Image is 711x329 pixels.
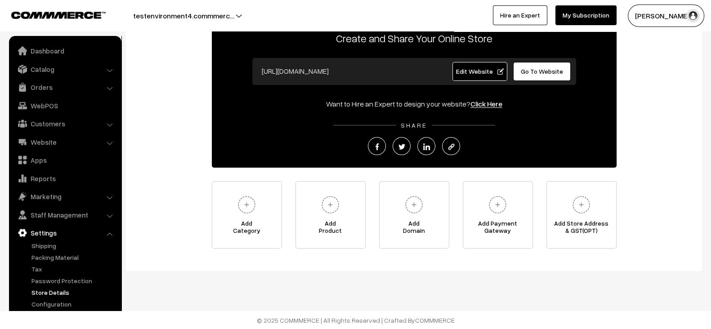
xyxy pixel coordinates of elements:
[11,61,118,77] a: Catalog
[212,181,282,249] a: AddCategory
[29,241,118,250] a: Shipping
[628,4,704,27] button: [PERSON_NAME]
[547,220,616,238] span: Add Store Address & GST(OPT)
[546,181,617,249] a: Add Store Address& GST(OPT)
[29,264,118,274] a: Tax
[402,192,426,217] img: plus.svg
[11,188,118,205] a: Marketing
[452,62,507,81] a: Edit Website
[212,98,617,109] div: Want to Hire an Expert to design your website?
[212,30,617,46] p: Create and Share Your Online Store
[569,192,594,217] img: plus.svg
[11,207,118,223] a: Staff Management
[29,299,118,309] a: Configuration
[396,121,432,129] span: SHARE
[234,192,259,217] img: plus.svg
[485,192,510,217] img: plus.svg
[463,220,532,238] span: Add Payment Gateway
[11,43,118,59] a: Dashboard
[513,62,571,81] a: Go To Website
[11,152,118,168] a: Apps
[29,288,118,297] a: Store Details
[470,99,502,108] a: Click Here
[212,220,282,238] span: Add Category
[456,67,504,75] span: Edit Website
[11,98,118,114] a: WebPOS
[493,5,547,25] a: Hire an Expert
[318,192,343,217] img: plus.svg
[29,276,118,285] a: Password Protection
[11,9,90,20] a: COMMMERCE
[11,170,118,187] a: Reports
[295,181,366,249] a: AddProduct
[463,181,533,249] a: Add PaymentGateway
[11,134,118,150] a: Website
[415,316,455,324] a: COMMMERCE
[11,116,118,132] a: Customers
[11,79,118,95] a: Orders
[296,220,365,238] span: Add Product
[521,67,563,75] span: Go To Website
[11,12,106,18] img: COMMMERCE
[11,225,118,241] a: Settings
[380,220,449,238] span: Add Domain
[555,5,617,25] a: My Subscription
[686,9,700,22] img: user
[379,181,449,249] a: AddDomain
[102,4,266,27] button: testenvironment4.commmerc…
[29,253,118,262] a: Packing Material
